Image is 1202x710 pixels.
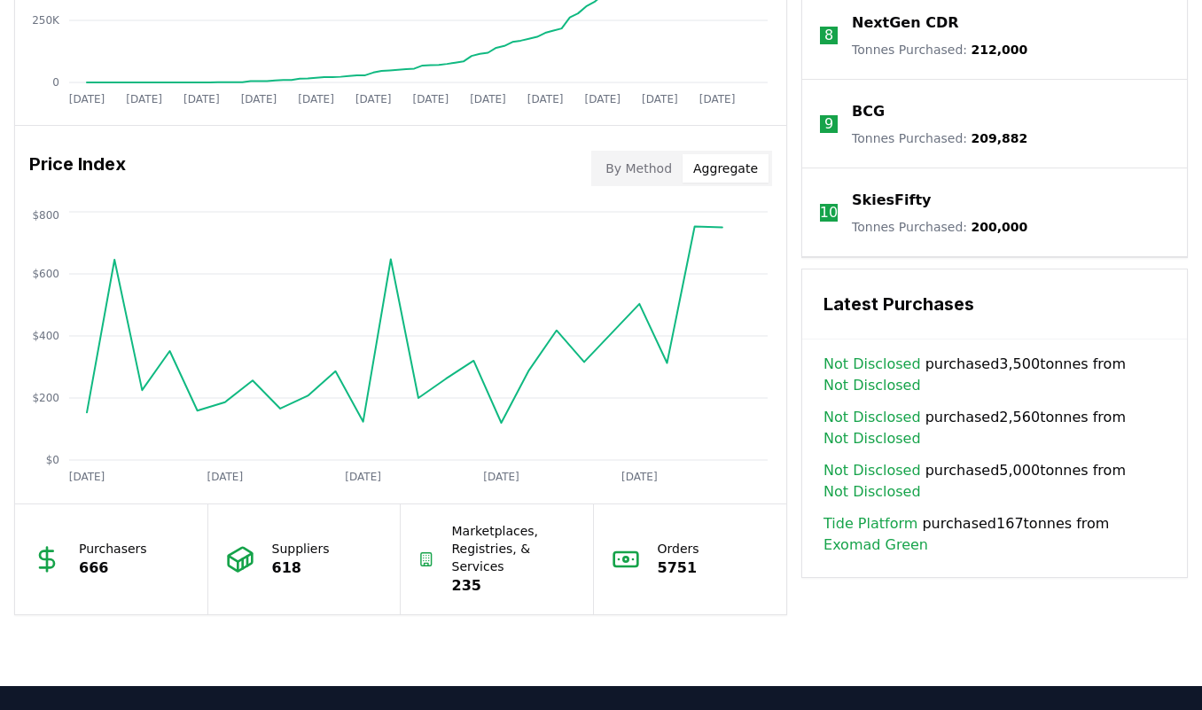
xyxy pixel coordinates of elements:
p: Tonnes Purchased : [852,41,1027,59]
a: Not Disclosed [823,481,921,503]
tspan: 250K [32,14,60,27]
tspan: [DATE] [413,93,449,105]
span: purchased 2,560 tonnes from [823,407,1166,449]
p: Purchasers [79,540,147,558]
p: 618 [272,558,330,579]
tspan: $800 [32,209,59,222]
tspan: [DATE] [642,93,678,105]
p: 10 [820,202,838,223]
p: 8 [824,25,833,46]
p: 5751 [658,558,699,579]
a: Tide Platform [823,513,917,534]
tspan: [DATE] [69,471,105,483]
tspan: [DATE] [355,93,392,105]
p: Marketplaces, Registries, & Services [452,522,575,575]
a: Not Disclosed [823,375,921,396]
button: Aggregate [683,154,769,183]
tspan: [DATE] [183,93,220,105]
a: Not Disclosed [823,354,921,375]
span: 212,000 [972,43,1028,57]
tspan: $400 [32,330,59,342]
tspan: [DATE] [207,471,244,483]
p: 235 [452,575,575,597]
span: purchased 3,500 tonnes from [823,354,1166,396]
p: Suppliers [272,540,330,558]
h3: Latest Purchases [823,291,1166,317]
tspan: [DATE] [298,93,334,105]
tspan: [DATE] [584,93,621,105]
tspan: [DATE] [241,93,277,105]
h3: Price Index [29,151,126,186]
p: 9 [824,113,833,135]
a: SkiesFifty [852,190,931,211]
tspan: [DATE] [621,471,658,483]
p: Tonnes Purchased : [852,129,1027,147]
tspan: $200 [32,392,59,404]
tspan: [DATE] [126,93,162,105]
a: Not Disclosed [823,460,921,481]
p: Tonnes Purchased : [852,218,1027,236]
span: 209,882 [972,131,1028,145]
tspan: $0 [46,454,59,466]
button: By Method [595,154,683,183]
tspan: [DATE] [699,93,736,105]
tspan: $600 [32,268,59,280]
tspan: [DATE] [345,471,381,483]
tspan: 0 [52,76,59,89]
tspan: [DATE] [483,471,519,483]
a: Exomad Green [823,534,928,556]
tspan: [DATE] [527,93,564,105]
a: Not Disclosed [823,428,921,449]
p: 666 [79,558,147,579]
span: 200,000 [972,220,1028,234]
a: Not Disclosed [823,407,921,428]
tspan: [DATE] [470,93,506,105]
p: Orders [658,540,699,558]
span: purchased 5,000 tonnes from [823,460,1166,503]
a: BCG [852,101,885,122]
tspan: [DATE] [69,93,105,105]
a: NextGen CDR [852,12,959,34]
span: purchased 167 tonnes from [823,513,1166,556]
